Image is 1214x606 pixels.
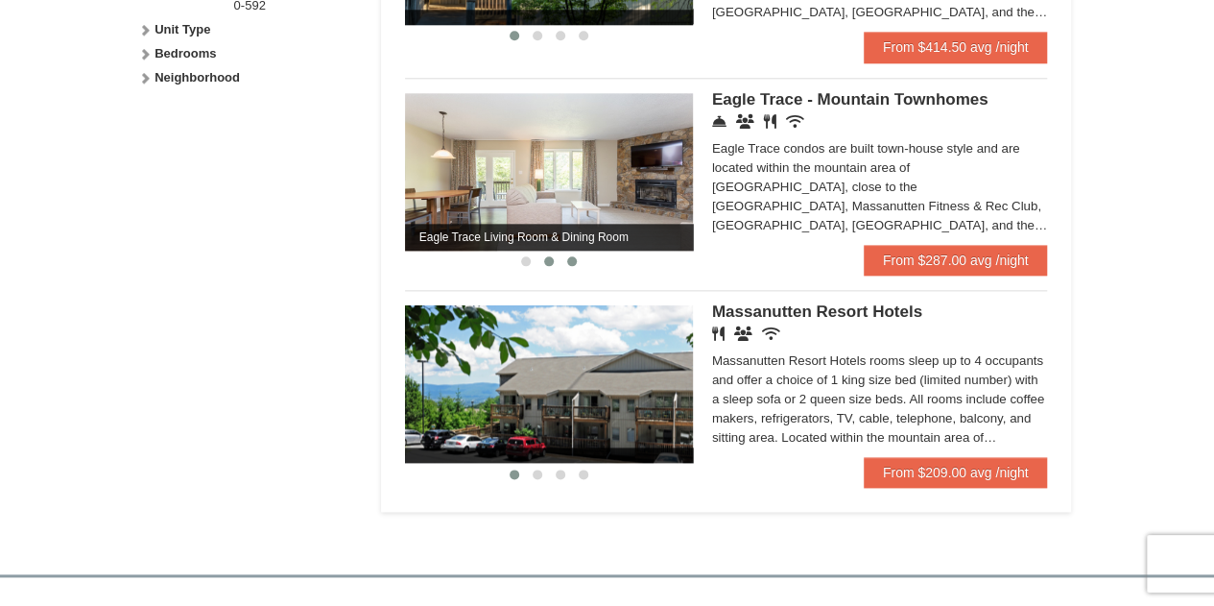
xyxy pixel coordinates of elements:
[712,327,725,341] i: Restaurant
[405,93,693,251] img: Eagle Trace Living Room & Dining Room
[712,351,1048,448] div: Massanutten Resort Hotels rooms sleep up to 4 occupants and offer a choice of 1 king size bed (li...
[155,70,240,85] strong: Neighborhood
[712,90,988,109] span: Eagle Trace - Mountain Townhomes
[764,114,776,129] i: Restaurant
[734,327,752,341] i: Banquet Facilities
[864,457,1048,488] a: From $209.00 avg /night
[712,303,922,321] span: Massanutten Resort Hotels
[155,46,216,61] strong: Bedrooms
[736,114,754,129] i: Conference Facilities
[405,224,693,251] span: Eagle Trace Living Room & Dining Room
[762,327,780,341] i: Wireless Internet (free)
[864,245,1048,276] a: From $287.00 avg /night
[712,139,1048,235] div: Eagle Trace condos are built town-house style and are located within the mountain area of [GEOGRA...
[864,32,1048,62] a: From $414.50 avg /night
[786,114,804,129] i: Wireless Internet (free)
[155,22,210,36] strong: Unit Type
[712,114,726,129] i: Concierge Desk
